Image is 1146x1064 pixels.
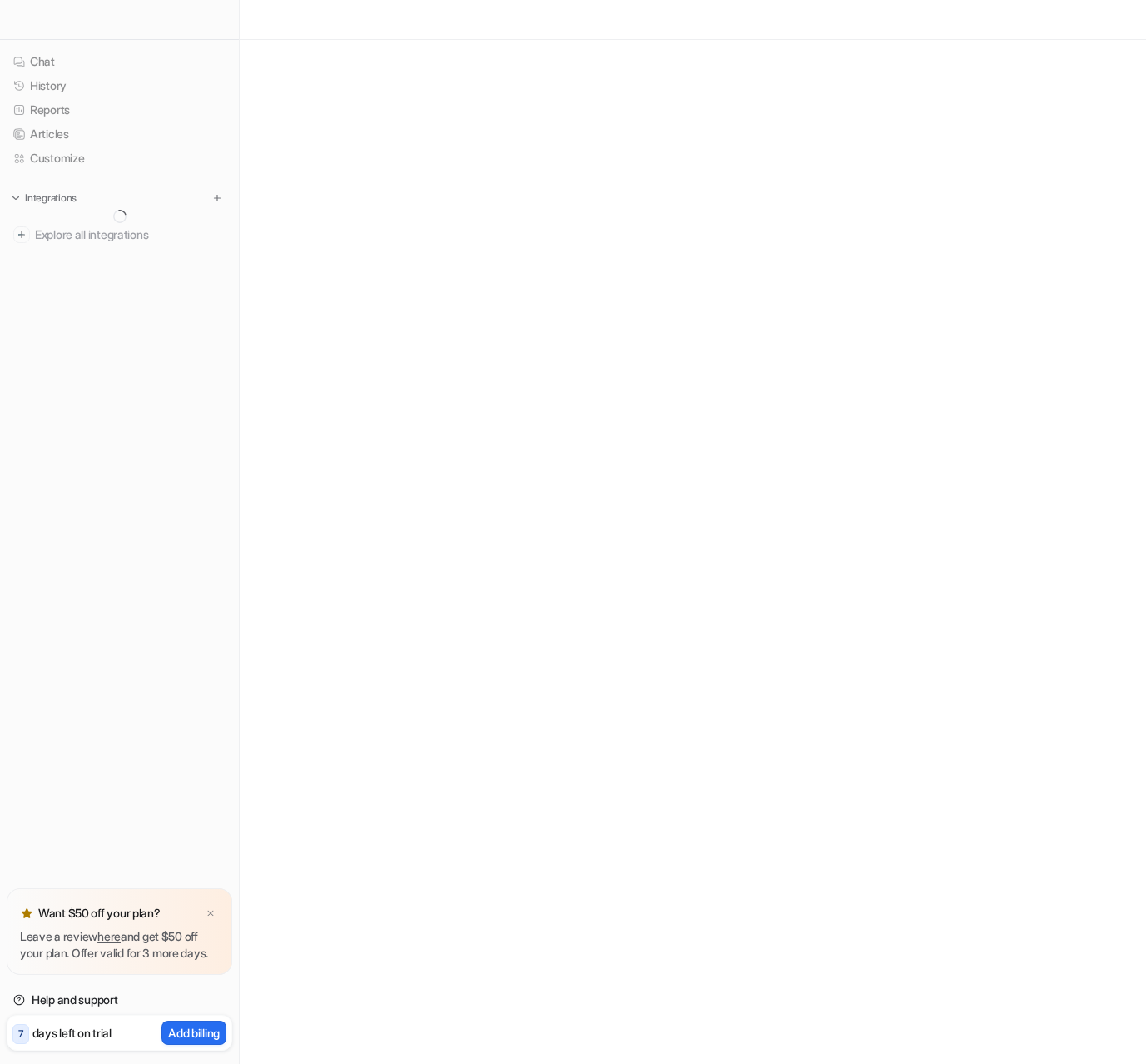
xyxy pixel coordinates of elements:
[7,74,232,97] a: History
[7,988,232,1012] a: Help and support
[7,98,232,122] a: Reports
[38,905,161,922] p: Want $50 off your plan?
[7,190,82,206] button: Integrations
[7,50,232,73] a: Chat
[7,122,232,146] a: Articles
[20,928,219,962] p: Leave a review and get $50 off your plan. Offer valid for 3 more days.
[161,1021,226,1045] button: Add billing
[32,1024,112,1042] p: days left on trial
[18,1027,23,1042] p: 7
[7,223,232,246] a: Explore all integrations
[20,907,33,920] img: star
[7,147,232,170] a: Customize
[97,929,121,943] a: here
[25,191,77,205] p: Integrations
[10,192,22,204] img: expand menu
[35,221,226,248] span: Explore all integrations
[211,192,223,204] img: menu_add.svg
[168,1024,220,1042] p: Add billing
[206,908,216,919] img: x
[13,226,30,243] img: explore all integrations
